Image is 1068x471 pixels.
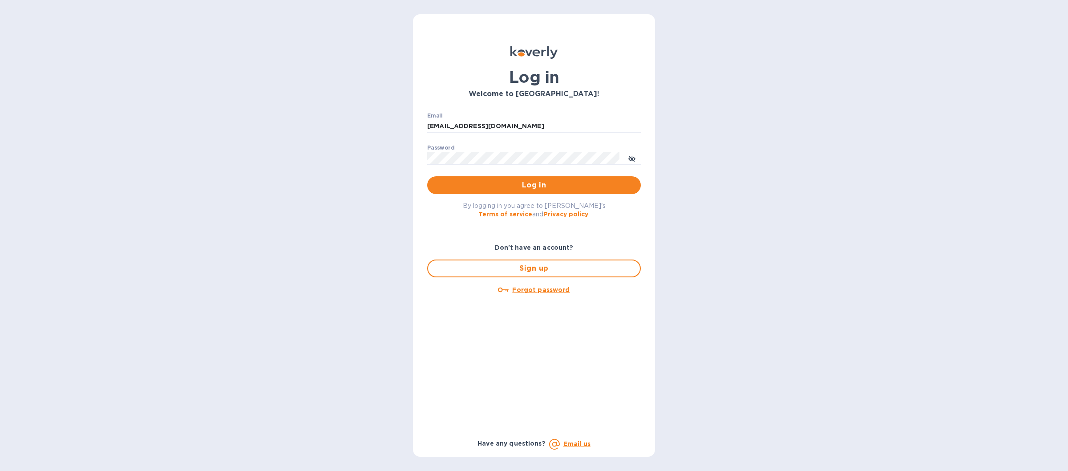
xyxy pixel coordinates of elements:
button: toggle password visibility [623,149,641,167]
a: Email us [563,440,591,447]
span: Sign up [435,263,633,274]
h3: Welcome to [GEOGRAPHIC_DATA]! [427,90,641,98]
span: By logging in you agree to [PERSON_NAME]'s and . [463,202,606,218]
span: Log in [434,180,634,191]
b: Have any questions? [477,440,546,447]
label: Email [427,113,443,118]
img: Koverly [510,46,558,59]
a: Privacy policy [543,211,588,218]
b: Don't have an account? [495,244,574,251]
button: Log in [427,176,641,194]
h1: Log in [427,68,641,86]
input: Enter email address [427,120,641,133]
a: Terms of service [478,211,532,218]
label: Password [427,145,454,150]
u: Forgot password [512,286,570,293]
button: Sign up [427,260,641,277]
